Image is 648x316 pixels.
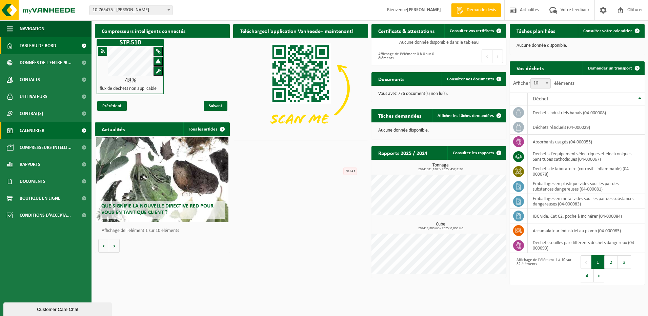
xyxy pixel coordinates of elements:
[378,92,500,96] p: Vous avez 776 document(s) non lu(s).
[20,207,71,224] span: Conditions d'accepta...
[371,24,441,37] h2: Certificats & attestations
[95,122,131,136] h2: Actualités
[371,38,506,47] td: Aucune donnée disponible dans le tableau
[447,146,506,160] a: Consulter les rapports
[447,77,494,81] span: Consulter vos documents
[371,72,411,85] h2: Documents
[530,78,551,88] span: 10
[371,109,428,122] h2: Tâches demandées
[531,79,550,88] span: 10
[528,209,645,223] td: IBC vide, Cat C2, poche à incinérer (04-000084)
[583,61,644,75] a: Demander un transport
[605,255,618,269] button: 2
[528,135,645,149] td: absorbants usagés (04-000055)
[375,222,506,230] h3: Cube
[375,49,436,64] div: Affichage de l'élément 0 à 0 sur 0 éléments
[20,20,44,37] span: Navigation
[20,156,40,173] span: Rapports
[581,255,591,269] button: Previous
[517,43,638,48] p: Aucune donnée disponible.
[451,3,501,17] a: Demande devis
[528,179,645,194] td: emballages en plastique vides souillés par des substances dangereuses (04-000081)
[100,86,157,91] h4: flux de déchets non applicable
[591,255,605,269] button: 1
[438,114,494,118] span: Afficher les tâches demandées
[450,29,494,33] span: Consulter vos certificats
[528,164,645,179] td: déchets de laboratoire (corrosif - inflammable) (04-000078)
[588,66,632,71] span: Demander un transport
[594,269,604,282] button: Next
[101,203,214,215] span: Que signifie la nouvelle directive RED pour vous en tant que client ?
[528,223,645,238] td: accumulateur industriel au plomb (04-000085)
[442,72,506,86] a: Consulter vos documents
[204,101,227,111] span: Suivant
[97,101,127,111] span: Précédent
[482,50,492,63] button: Previous
[407,7,441,13] strong: [PERSON_NAME]
[528,238,645,253] td: déchets souillés par différents déchets dangereux (04-000093)
[89,5,173,15] span: 10-765475 - HESBAYE FROST - GEER
[533,96,548,102] span: Déchet
[20,190,60,207] span: Boutique en ligne
[96,137,228,222] a: Que signifie la nouvelle directive RED pour vous en tant que client ?
[432,109,506,122] a: Afficher les tâches demandées
[371,146,434,159] h2: Rapports 2025 / 2024
[513,255,574,283] div: Affichage de l'élément 1 à 10 sur 32 éléments
[20,139,72,156] span: Compresseurs intelli...
[513,81,574,86] label: Afficher éléments
[97,77,163,84] div: 48%
[20,88,47,105] span: Utilisateurs
[528,149,645,164] td: déchets d'équipements électriques et électroniques - Sans tubes cathodiques (04-000067)
[583,29,632,33] span: Consulter votre calendrier
[20,71,40,88] span: Contacts
[233,24,360,37] h2: Téléchargez l'application Vanheede+ maintenant!
[528,120,645,135] td: déchets résiduels (04-000029)
[375,227,506,230] span: 2024: 8,800 m3 - 2025: 0,000 m3
[375,168,506,171] span: 2024: 681,180 t - 2025: 457,810 t
[375,163,506,171] h3: Tonnage
[20,54,72,71] span: Données de l'entrepr...
[95,24,230,37] h2: Compresseurs intelligents connectés
[102,229,226,233] p: Affichage de l'élément 1 sur 10 éléments
[578,24,644,38] a: Consulter votre calendrier
[510,24,562,37] h2: Tâches planifiées
[465,7,498,14] span: Demande devis
[20,37,56,54] span: Tableau de bord
[90,5,172,15] span: 10-765475 - HESBAYE FROST - GEER
[98,239,109,253] button: Vorige
[233,38,368,139] img: Download de VHEPlus App
[618,255,631,269] button: 3
[20,122,44,139] span: Calendrier
[3,301,113,316] iframe: chat widget
[183,122,229,136] a: Tous les articles
[109,239,120,253] button: Volgende
[581,269,594,282] button: 4
[528,105,645,120] td: déchets industriels banals (04-000008)
[510,61,550,75] h2: Vos déchets
[378,128,500,133] p: Aucune donnée disponible.
[528,194,645,209] td: emballages en métal vides souillés par des substances dangereuses (04-000083)
[492,50,503,63] button: Next
[98,39,162,46] h1: STP.510
[444,24,506,38] a: Consulter vos certificats
[20,173,45,190] span: Documents
[20,105,43,122] span: Contrat(s)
